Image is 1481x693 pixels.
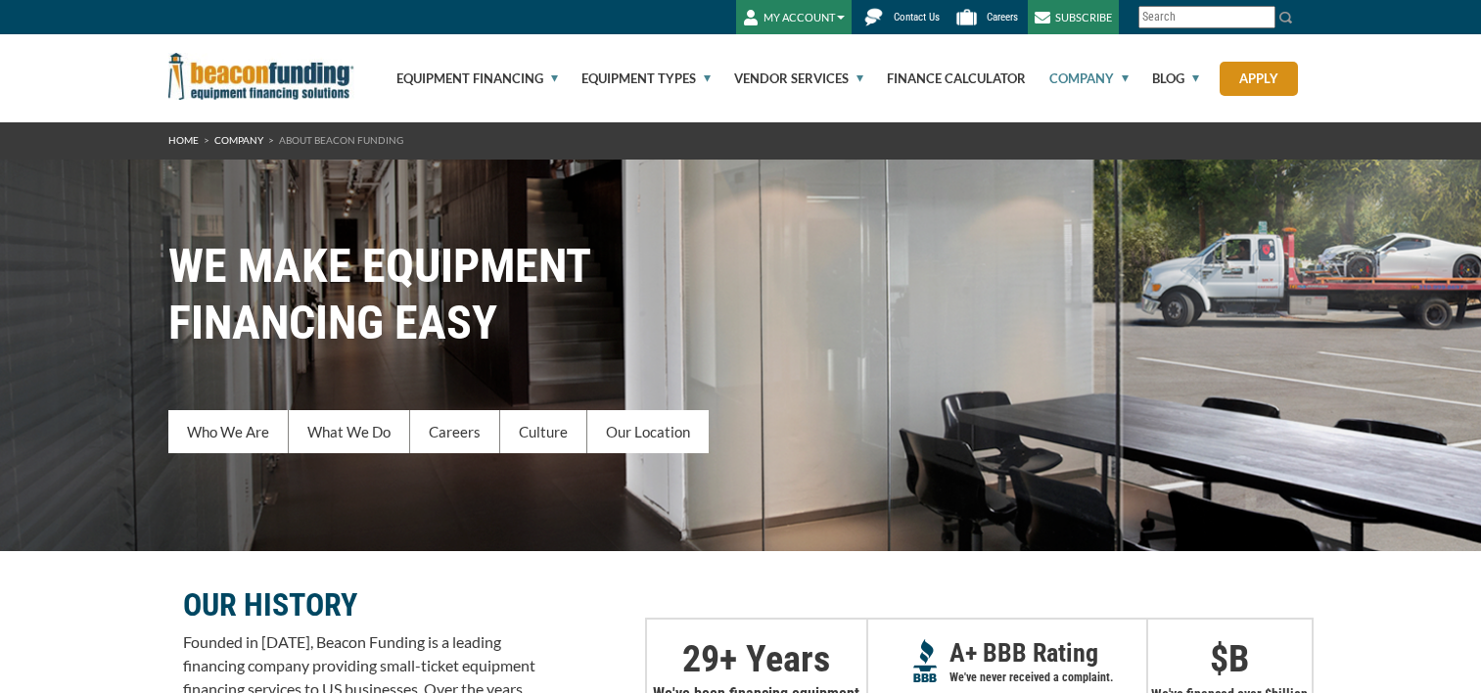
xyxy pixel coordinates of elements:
p: We've never received a complaint. [949,668,1146,687]
a: Culture [500,410,587,453]
a: What We Do [289,410,410,453]
a: Careers [410,410,500,453]
a: HOME [168,134,199,146]
img: Beacon Funding Corporation [168,53,354,100]
a: Our Location [587,410,709,453]
span: 29 [682,637,719,680]
a: Clear search text [1255,10,1271,25]
p: A+ BBB Rating [949,643,1146,663]
a: Blog [1130,34,1199,122]
span: Careers [987,11,1018,23]
a: Equipment Financing [374,34,558,122]
p: $ B [1148,649,1312,669]
span: About Beacon Funding [279,134,403,146]
a: Company [214,134,263,146]
a: Beacon Funding Corporation [168,67,354,82]
a: Company [1027,34,1129,122]
p: + Years [647,649,866,669]
a: Finance Calculator [864,34,1026,122]
a: Who We Are [168,410,289,453]
input: Search [1138,6,1275,28]
img: A+ Reputation BBB [913,639,938,682]
a: Equipment Types [559,34,711,122]
h1: WE MAKE EQUIPMENT FINANCING EASY [168,238,1314,351]
img: Search [1278,10,1294,25]
a: Apply [1220,62,1298,96]
a: Vendor Services [712,34,863,122]
p: OUR HISTORY [183,593,535,617]
span: Contact Us [894,11,940,23]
